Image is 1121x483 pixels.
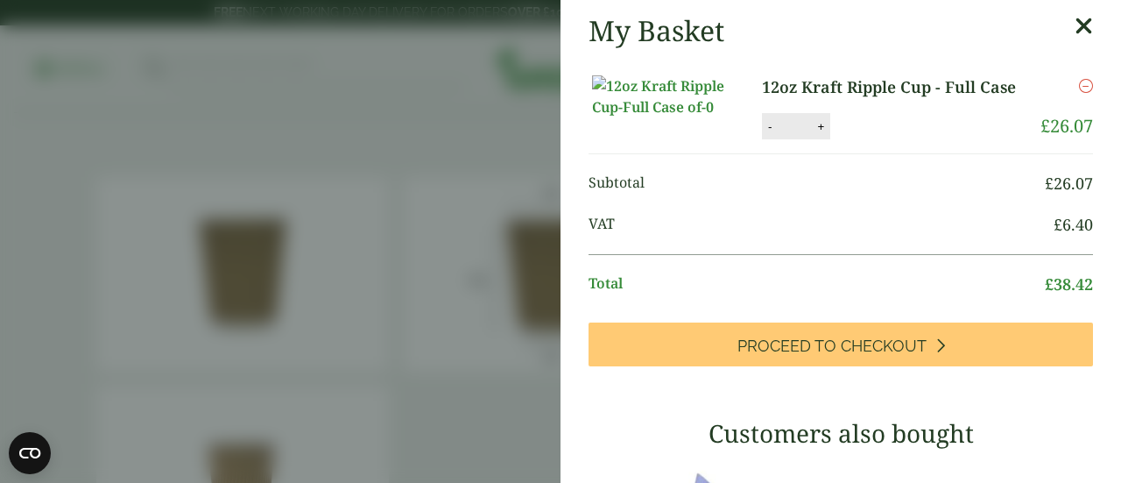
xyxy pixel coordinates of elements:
[1045,173,1093,194] bdi: 26.07
[762,75,1028,99] a: 12oz Kraft Ripple Cup - Full Case
[1054,214,1062,235] span: £
[1045,273,1093,295] bdi: 38.42
[9,432,51,474] button: Open CMP widget
[812,119,829,134] button: +
[1045,273,1054,295] span: £
[589,273,1045,296] span: Total
[763,119,777,134] button: -
[1079,75,1093,96] a: Remove this item
[592,75,750,117] img: 12oz Kraft Ripple Cup-Full Case of-0
[1040,114,1050,138] span: £
[589,213,1054,237] span: VAT
[589,14,724,47] h2: My Basket
[1045,173,1054,194] span: £
[1054,214,1093,235] bdi: 6.40
[1040,114,1093,138] bdi: 26.07
[589,172,1045,195] span: Subtotal
[589,419,1093,449] h3: Customers also bought
[589,323,1093,366] a: Proceed to Checkout
[737,337,927,356] span: Proceed to Checkout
